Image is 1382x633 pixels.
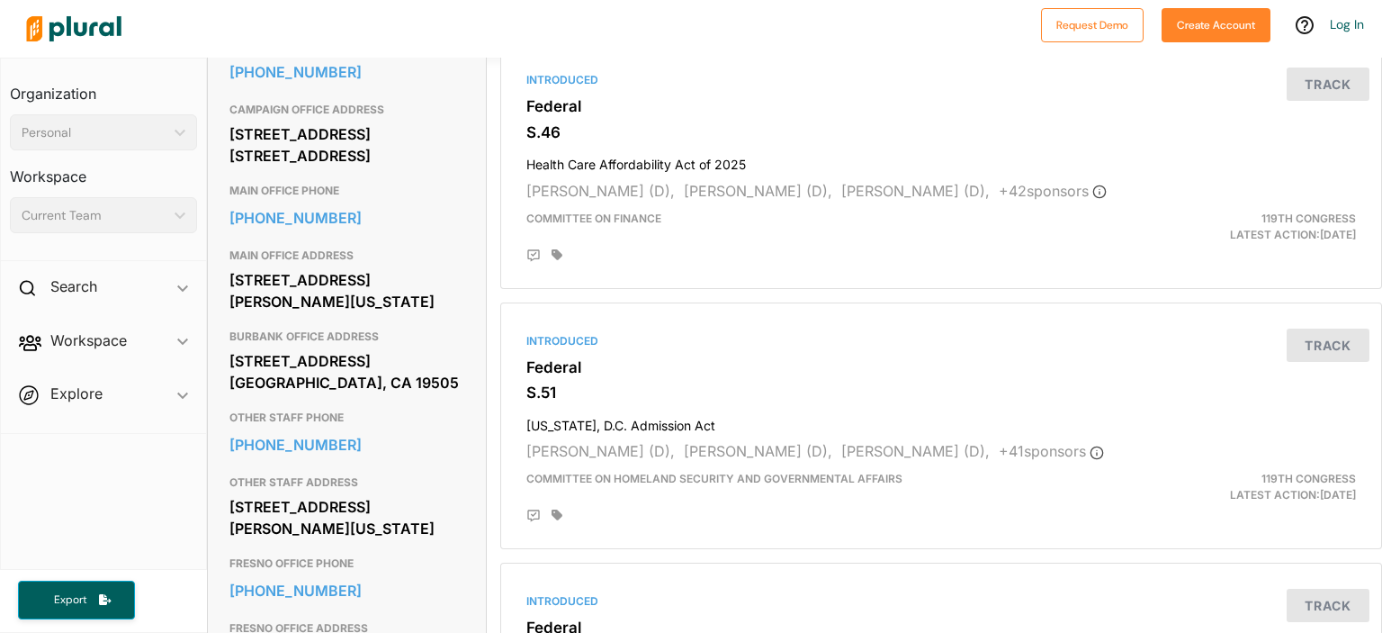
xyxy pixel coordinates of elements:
[526,333,1356,349] div: Introduced
[229,59,465,86] a: [PHONE_NUMBER]
[1041,14,1144,33] a: Request Demo
[526,149,1356,173] h4: Health Care Affordability Act of 2025
[229,121,465,169] div: [STREET_ADDRESS] [STREET_ADDRESS]
[526,97,1356,115] h3: Federal
[552,249,562,261] div: Add tags
[229,267,465,315] div: [STREET_ADDRESS][PERSON_NAME][US_STATE]
[50,276,97,296] h2: Search
[552,509,562,521] div: Add tags
[229,493,465,542] div: [STREET_ADDRESS][PERSON_NAME][US_STATE]
[526,249,541,263] div: Add Position Statement
[10,150,197,190] h3: Workspace
[999,182,1107,200] span: + 42 sponsor s
[1162,14,1270,33] a: Create Account
[1162,8,1270,42] button: Create Account
[841,182,990,200] span: [PERSON_NAME] (D),
[10,68,197,107] h3: Organization
[526,72,1356,88] div: Introduced
[526,212,661,225] span: Committee on Finance
[22,123,167,142] div: Personal
[999,442,1104,460] span: + 41 sponsor s
[526,358,1356,376] h3: Federal
[526,123,1356,141] h3: S.46
[1287,68,1369,101] button: Track
[1261,472,1356,485] span: 119th Congress
[684,182,832,200] span: [PERSON_NAME] (D),
[526,442,675,460] span: [PERSON_NAME] (D),
[229,348,465,396] div: [STREET_ADDRESS] [GEOGRAPHIC_DATA], CA 19505
[526,593,1356,610] div: Introduced
[526,384,1356,402] h3: S.51
[1287,329,1369,362] button: Track
[526,410,1356,434] h4: [US_STATE], D.C. Admission Act
[229,553,465,574] h3: FRESNO OFFICE PHONE
[526,509,541,523] div: Add Position Statement
[1084,211,1369,243] div: Latest Action: [DATE]
[841,442,990,460] span: [PERSON_NAME] (D),
[229,431,465,458] a: [PHONE_NUMBER]
[1084,471,1369,503] div: Latest Action: [DATE]
[22,206,167,225] div: Current Team
[1287,589,1369,622] button: Track
[229,577,465,604] a: [PHONE_NUMBER]
[1261,212,1356,225] span: 119th Congress
[526,182,675,200] span: [PERSON_NAME] (D),
[229,245,465,267] h3: MAIN OFFICE ADDRESS
[1041,8,1144,42] button: Request Demo
[229,407,465,429] h3: OTHER STAFF PHONE
[1330,16,1364,32] a: Log In
[18,581,135,619] button: Export
[229,99,465,121] h3: CAMPAIGN OFFICE ADDRESS
[229,472,465,493] h3: OTHER STAFF ADDRESS
[41,592,99,608] span: Export
[229,326,465,348] h3: BURBANK OFFICE ADDRESS
[229,204,465,231] a: [PHONE_NUMBER]
[684,442,832,460] span: [PERSON_NAME] (D),
[229,180,465,202] h3: MAIN OFFICE PHONE
[526,472,902,485] span: Committee on Homeland Security and Governmental Affairs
